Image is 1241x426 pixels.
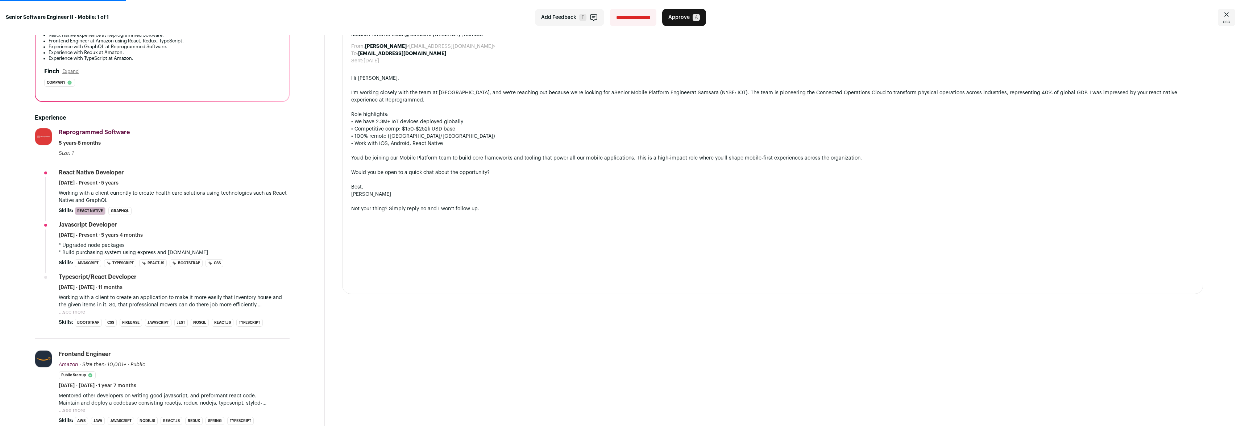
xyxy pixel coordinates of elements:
[351,43,365,50] dt: From:
[59,362,78,367] span: Amazon
[137,417,158,425] li: Node.js
[59,417,73,424] span: Skills:
[59,407,85,414] button: ...see more
[62,69,79,74] button: Expand
[365,43,495,50] dd: <[EMAIL_ADDRESS][DOMAIN_NAME]>
[49,38,280,44] li: Frontend Engineer at Amazon using React, Redux, TypeScript.
[104,259,136,267] li: TypeScript
[79,362,126,367] span: · Size then: 10,001+
[108,207,132,215] li: GraphQL
[212,319,233,327] li: React.js
[364,57,379,65] dd: [DATE]
[59,273,137,281] div: Typescript/React Developer
[75,207,105,215] li: React Native
[59,382,136,389] span: [DATE] - [DATE] · 1 year 7 months
[59,319,73,326] span: Skills:
[59,207,73,214] span: Skills:
[662,9,706,26] button: Approve A
[145,319,171,327] li: JavaScript
[105,319,117,327] li: CSS
[59,221,117,229] div: Javascript Developer
[44,67,59,76] h2: Finch
[59,140,101,147] span: 5 years 8 months
[206,417,224,425] li: Spring
[174,319,188,327] li: Jest
[59,242,290,249] p: * Upgraded node packages
[579,14,586,21] span: F
[59,284,123,291] span: [DATE] - [DATE] · 11 months
[35,351,52,367] img: e36df5e125c6fb2c61edd5a0d3955424ed50ce57e60c515fc8d516ef803e31c7.jpg
[351,169,1194,176] div: Would you be open to a quick chat about the opportunity?
[75,319,102,327] li: Bootstrap
[351,118,1194,125] div: • We have 2.3M+ IoT devices deployed globally
[35,113,290,122] h2: Experience
[59,179,119,187] span: [DATE] - Present · 5 years
[161,417,182,425] li: React.js
[351,125,1194,133] div: • Competitive comp: $150-$252k USD base
[236,319,263,327] li: TypeScript
[351,111,1194,118] div: Role highlights:
[59,371,96,379] li: Public Startup
[351,205,1194,212] div: Not your thing? Simply reply no and I won’t follow up.
[35,128,52,145] img: a507d927d4c8325354b498812a87d2f5a42a225f4c6066c6a4700b7e673620fe
[120,319,142,327] li: Firebase
[535,9,604,26] button: Add Feedback F
[49,32,280,38] li: React Native experience at Reprogrammed Software.
[59,169,124,177] div: React Native Developer
[59,190,290,204] p: Working with a client currently to create health care solutions using technologies such as React ...
[75,259,101,267] li: JavaScript
[351,89,1194,104] div: I'm working closely with the team at [GEOGRAPHIC_DATA], and we're reaching out because we're look...
[59,129,130,135] span: Reprogrammed Software
[351,133,1194,140] div: • 100% remote ([GEOGRAPHIC_DATA]/[GEOGRAPHIC_DATA])
[351,75,1194,82] div: Hi [PERSON_NAME],
[59,259,73,266] span: Skills:
[59,249,290,256] p: * Build purchasing system using express and [DOMAIN_NAME]
[365,44,407,49] b: [PERSON_NAME]
[49,50,280,55] li: Experience with Redux at Amazon.
[358,51,446,56] b: [EMAIL_ADDRESS][DOMAIN_NAME]
[139,259,167,267] li: React.js
[49,44,280,50] li: Experience with GraphQL at Reprogrammed Software.
[351,57,364,65] dt: Sent:
[130,362,145,367] span: Public
[108,417,134,425] li: JavaScript
[1223,19,1230,25] span: esc
[191,319,209,327] li: NoSQL
[541,14,576,21] span: Add Feedback
[59,350,111,358] div: Frontend Engineer
[351,183,1194,191] div: Best,
[668,14,690,21] span: Approve
[227,417,254,425] li: TypeScript
[614,90,692,95] a: Senior Mobile Platform Engineer
[49,55,280,61] li: Experience with TypeScript at Amazon.
[91,417,105,425] li: Java
[59,151,74,156] span: Size: 1
[59,294,290,309] p: Working with a client to create an application to make it more easily that inventory house and th...
[75,417,88,425] li: AWS
[47,79,65,86] span: Company
[170,259,203,267] li: Bootstrap
[59,309,85,316] button: ...see more
[351,140,1194,147] div: • Work with iOS, Android, React Native
[351,191,1194,198] div: [PERSON_NAME]
[693,14,700,21] span: A
[351,50,358,57] dt: To:
[59,392,290,407] p: Mentored other developers on writing good javascript, and preformant react code. Maintain and dep...
[6,14,109,21] strong: Senior Software Engineer II - Mobile: 1 of 1
[351,154,1194,162] div: You'd be joining our Mobile Platform team to build core frameworks and tooling that power all our...
[59,232,143,239] span: [DATE] - Present · 5 years 4 months
[1218,9,1235,26] a: Close
[185,417,203,425] li: Redux
[206,259,223,267] li: CSS
[128,361,129,368] span: ·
